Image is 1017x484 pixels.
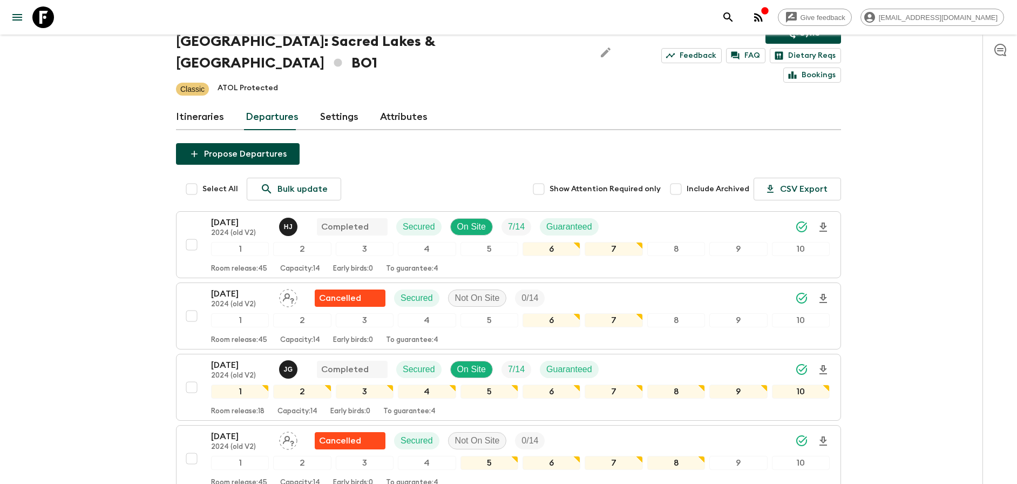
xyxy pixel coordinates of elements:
[595,31,616,74] button: Edit Adventure Title
[277,407,317,416] p: Capacity: 14
[403,363,435,376] p: Secured
[273,385,331,399] div: 2
[396,218,442,236] div: Secured
[783,68,841,83] a: Bookings
[396,361,442,378] div: Secured
[523,456,580,470] div: 6
[394,290,439,307] div: Secured
[320,104,358,130] a: Settings
[778,9,852,26] a: Give feedback
[398,385,456,399] div: 4
[523,242,580,256] div: 6
[795,220,808,233] svg: Synced Successfully
[211,313,269,327] div: 1
[386,336,438,345] p: To guarantee: 4
[401,434,433,447] p: Secured
[279,292,297,301] span: Assign pack leader
[211,385,269,399] div: 1
[585,313,642,327] div: 7
[315,290,385,307] div: Flash Pack cancellation
[176,283,841,349] button: [DATE]2024 (old V2)Assign pack leaderFlash Pack cancellationSecuredNot On SiteTrip Fill1234567891...
[176,211,841,278] button: [DATE]2024 (old V2)Hector Juan Vargas Céspedes CompletedSecuredOn SiteTrip FillGuaranteed12345678...
[550,184,661,194] span: Show Attention Required only
[546,363,592,376] p: Guaranteed
[546,220,592,233] p: Guaranteed
[380,104,428,130] a: Attributes
[448,432,507,449] div: Not On Site
[176,104,224,130] a: Itineraries
[515,290,545,307] div: Trip Fill
[211,456,269,470] div: 1
[521,434,538,447] p: 0 / 14
[585,456,642,470] div: 7
[403,220,435,233] p: Secured
[709,242,767,256] div: 9
[817,221,830,234] svg: Download Onboarding
[211,407,265,416] p: Room release: 18
[450,361,493,378] div: On Site
[336,313,394,327] div: 3
[795,292,808,305] svg: Synced Successfully
[523,385,580,399] div: 6
[770,48,841,63] a: Dietary Reqs
[398,313,456,327] div: 4
[661,48,722,63] a: Feedback
[321,220,369,233] p: Completed
[202,184,238,194] span: Select All
[211,359,270,372] p: [DATE]
[319,292,361,305] p: Cancelled
[726,48,765,63] a: FAQ
[460,313,518,327] div: 5
[817,292,830,305] svg: Download Onboarding
[795,363,808,376] svg: Synced Successfully
[211,300,270,309] p: 2024 (old V2)
[211,229,270,238] p: 2024 (old V2)
[211,372,270,380] p: 2024 (old V2)
[455,292,500,305] p: Not On Site
[336,242,394,256] div: 3
[455,434,500,447] p: Not On Site
[273,456,331,470] div: 2
[280,265,320,273] p: Capacity: 14
[460,456,518,470] div: 5
[687,184,749,194] span: Include Archived
[647,456,705,470] div: 8
[176,354,841,421] button: [DATE]2024 (old V2)Juan Gonzalo Jimenez TorrezCompletedSecuredOn SiteTrip FillGuaranteed123456789...
[273,313,331,327] div: 2
[333,265,373,273] p: Early birds: 0
[647,242,705,256] div: 8
[330,407,370,416] p: Early birds: 0
[709,313,767,327] div: 9
[860,9,1004,26] div: [EMAIL_ADDRESS][DOMAIN_NAME]
[585,242,642,256] div: 7
[6,6,28,28] button: menu
[457,363,486,376] p: On Site
[508,220,525,233] p: 7 / 14
[315,432,385,449] div: Flash Pack cancellation
[211,265,267,273] p: Room release: 45
[279,221,300,230] span: Hector Juan Vargas Céspedes
[873,14,1004,22] span: [EMAIL_ADDRESS][DOMAIN_NAME]
[709,385,767,399] div: 9
[211,336,267,345] p: Room release: 45
[383,407,436,416] p: To guarantee: 4
[523,313,580,327] div: 6
[515,432,545,449] div: Trip Fill
[279,435,297,443] span: Assign pack leader
[280,336,320,345] p: Capacity: 14
[180,84,205,95] p: Classic
[817,435,830,448] svg: Download Onboarding
[336,456,394,470] div: 3
[273,242,331,256] div: 2
[398,456,456,470] div: 4
[247,178,341,200] a: Bulk update
[717,6,739,28] button: search adventures
[460,385,518,399] div: 5
[501,361,531,378] div: Trip Fill
[211,216,270,229] p: [DATE]
[401,292,433,305] p: Secured
[211,430,270,443] p: [DATE]
[218,83,278,96] p: ATOL Protected
[279,364,300,372] span: Juan Gonzalo Jimenez Torrez
[647,313,705,327] div: 8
